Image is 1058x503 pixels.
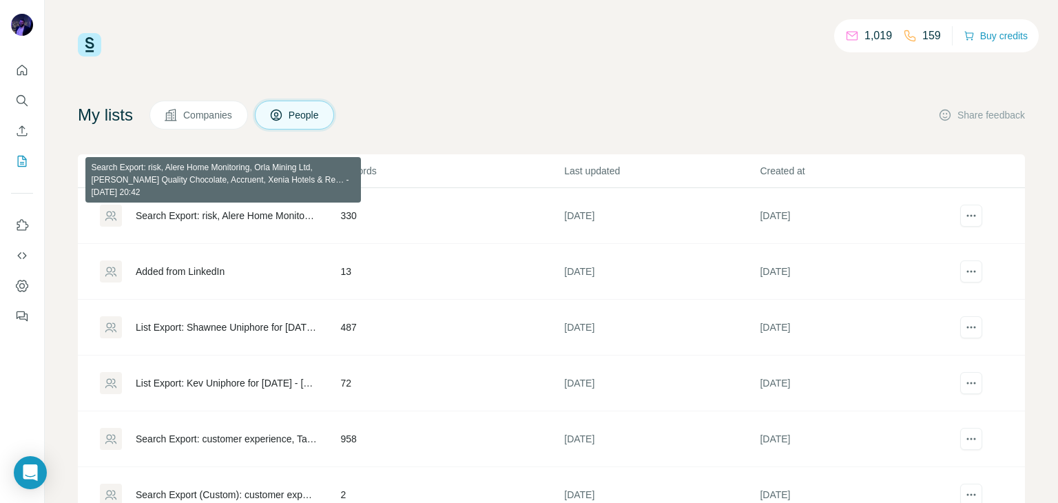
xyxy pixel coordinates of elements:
[563,356,759,411] td: [DATE]
[340,411,564,467] td: 958
[78,104,133,126] h4: My lists
[11,119,33,143] button: Enrich CSV
[563,244,759,300] td: [DATE]
[11,274,33,298] button: Dashboard
[11,149,33,174] button: My lists
[183,108,234,122] span: Companies
[11,213,33,238] button: Use Surfe on LinkedIn
[11,243,33,268] button: Use Surfe API
[964,26,1028,45] button: Buy credits
[136,488,318,502] div: Search Export (Custom): customer experience - [DATE] 20:44
[136,320,318,334] div: List Export: Shawnee Uniphore for [DATE] - [DATE] 09:51
[759,188,955,244] td: [DATE]
[760,164,954,178] p: Created at
[960,205,982,227] button: actions
[78,33,101,57] img: Surfe Logo
[136,376,318,390] div: List Export: Kev Uniphore for [DATE] - [DATE] 17:48
[341,164,563,178] p: Records
[864,28,892,44] p: 1,019
[11,14,33,36] img: Avatar
[136,209,318,223] div: Search Export: risk, Alere Home Monitoring, Orla Mining Ltd, [PERSON_NAME] Quality Chocolate, Acc...
[938,108,1025,122] button: Share feedback
[14,456,47,489] div: Open Intercom Messenger
[922,28,941,44] p: 159
[11,88,33,113] button: Search
[136,432,318,446] div: Search Export: customer experience, Target, [PERSON_NAME], CarMax, QVC, AutoNation, [DOMAIN_NAME]...
[563,300,759,356] td: [DATE]
[759,244,955,300] td: [DATE]
[11,58,33,83] button: Quick start
[11,304,33,329] button: Feedback
[563,188,759,244] td: [DATE]
[289,108,320,122] span: People
[759,356,955,411] td: [DATE]
[960,372,982,394] button: actions
[340,244,564,300] td: 13
[759,411,955,467] td: [DATE]
[960,316,982,338] button: actions
[340,356,564,411] td: 72
[136,265,225,278] div: Added from LinkedIn
[340,188,564,244] td: 330
[759,300,955,356] td: [DATE]
[960,260,982,283] button: actions
[960,428,982,450] button: actions
[563,411,759,467] td: [DATE]
[340,300,564,356] td: 487
[564,164,758,178] p: Last updated
[100,164,340,178] p: List name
